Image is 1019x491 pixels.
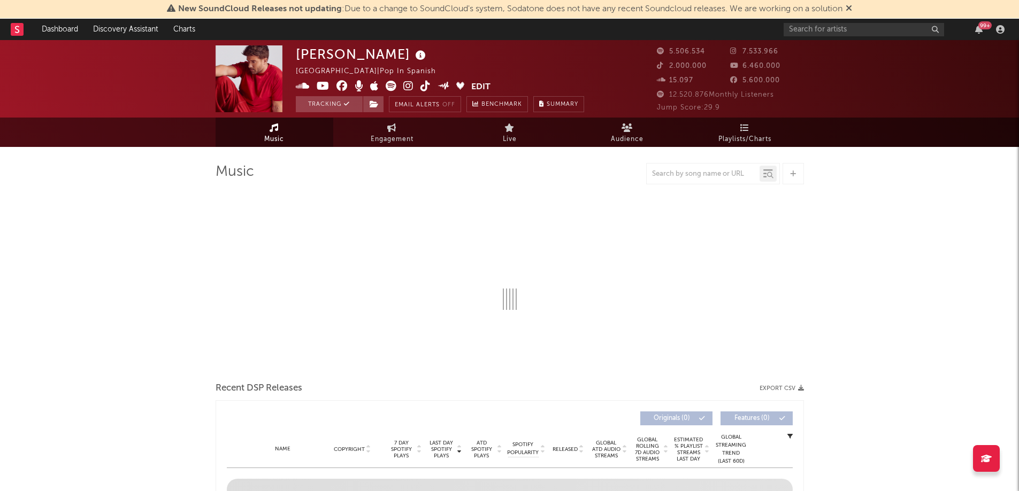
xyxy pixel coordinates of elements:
span: Global ATD Audio Streams [592,440,621,459]
span: Audience [611,133,643,146]
span: Copyright [334,446,365,453]
span: Estimated % Playlist Streams Last Day [674,437,703,462]
span: Summary [547,102,578,107]
span: 7 Day Spotify Plays [387,440,416,459]
span: Benchmark [481,98,522,111]
span: Originals ( 0 ) [647,415,696,422]
input: Search for artists [784,23,944,36]
span: 7.533.966 [730,48,778,55]
span: Playlists/Charts [718,133,771,146]
div: [PERSON_NAME] [296,45,428,63]
div: Global Streaming Trend (Last 60D) [715,433,747,465]
button: Tracking [296,96,363,112]
a: Audience [569,118,686,147]
span: 15.097 [657,77,693,84]
a: Engagement [333,118,451,147]
a: Playlists/Charts [686,118,804,147]
span: Engagement [371,133,413,146]
a: Live [451,118,569,147]
span: 6.460.000 [730,63,780,69]
span: ATD Spotify Plays [468,440,496,459]
em: Off [442,102,455,108]
span: Global Rolling 7D Audio Streams [633,437,662,462]
div: [GEOGRAPHIC_DATA] | Pop in Spanish [296,65,448,78]
span: 12.520.876 Monthly Listeners [657,91,774,98]
span: Recent DSP Releases [216,382,302,395]
a: Music [216,118,333,147]
span: : Due to a change to SoundCloud's system, Sodatone does not have any recent Soundcloud releases. ... [178,5,842,13]
a: Benchmark [466,96,528,112]
span: Dismiss [846,5,852,13]
span: Features ( 0 ) [727,415,777,422]
span: 2.000.000 [657,63,707,69]
button: Features(0) [721,411,793,425]
span: 5.506.534 [657,48,705,55]
button: Edit [471,81,491,94]
span: 5.600.000 [730,77,780,84]
button: Originals(0) [640,411,712,425]
span: Released [553,446,578,453]
span: Live [503,133,517,146]
a: Discovery Assistant [86,19,166,40]
button: Email AlertsOff [389,96,461,112]
span: New SoundCloud Releases not updating [178,5,342,13]
span: Last Day Spotify Plays [427,440,456,459]
input: Search by song name or URL [647,170,760,178]
span: Music [264,133,284,146]
button: Summary [533,96,584,112]
span: Jump Score: 29.9 [657,104,720,111]
div: Name [248,445,318,453]
a: Dashboard [34,19,86,40]
span: Spotify Popularity [507,441,539,457]
button: 99+ [975,25,983,34]
a: Charts [166,19,203,40]
div: 99 + [978,21,992,29]
button: Export CSV [760,385,804,392]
